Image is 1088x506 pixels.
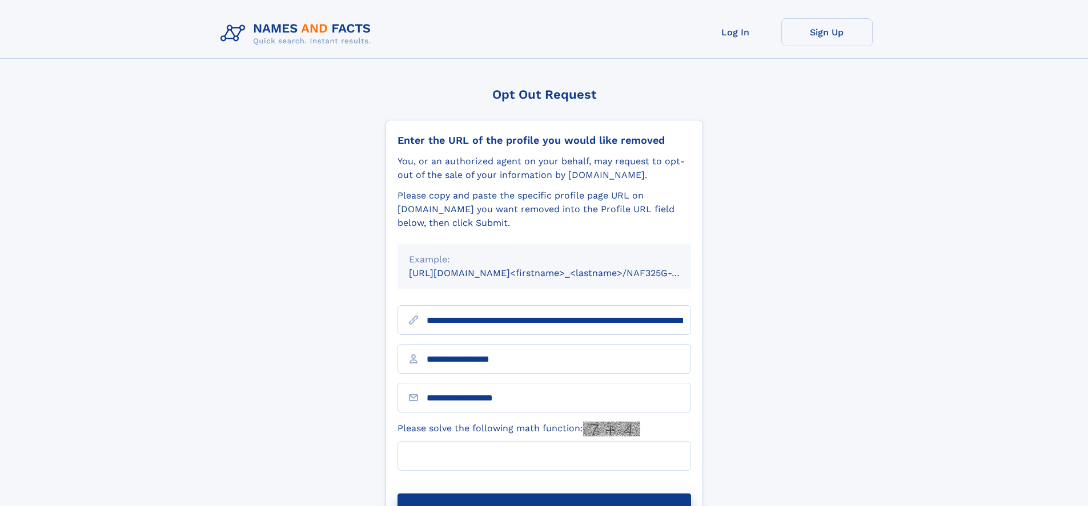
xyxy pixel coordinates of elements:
label: Please solve the following math function: [398,422,640,436]
small: [URL][DOMAIN_NAME]<firstname>_<lastname>/NAF325G-xxxxxxxx [409,268,713,278]
div: You, or an authorized agent on your behalf, may request to opt-out of the sale of your informatio... [398,155,691,182]
img: Logo Names and Facts [216,18,380,49]
div: Please copy and paste the specific profile page URL on [DOMAIN_NAME] you want removed into the Pr... [398,189,691,230]
div: Opt Out Request [386,87,703,102]
div: Example: [409,253,680,266]
a: Sign Up [781,18,873,46]
div: Enter the URL of the profile you would like removed [398,134,691,147]
a: Log In [690,18,781,46]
